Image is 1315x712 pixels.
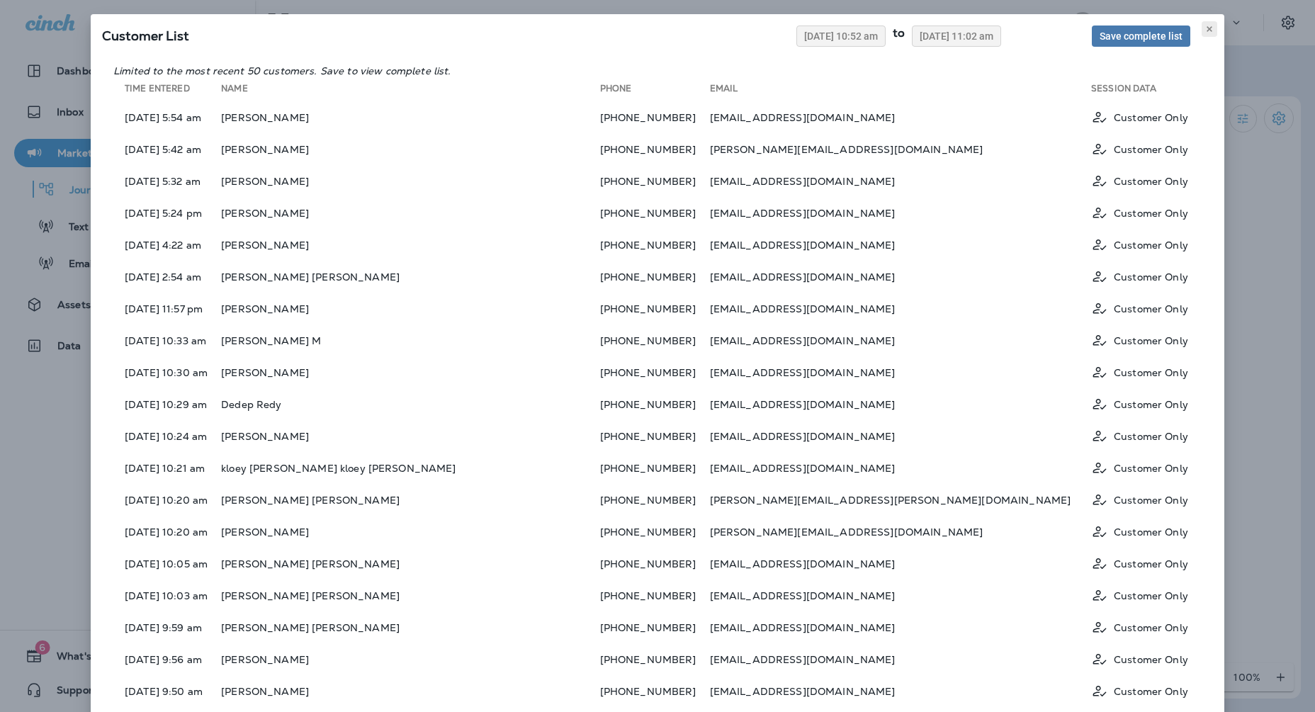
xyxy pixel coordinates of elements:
p: Customer Only [1114,335,1188,346]
td: [PHONE_NUMBER] [600,103,710,132]
p: Customer Only [1114,303,1188,315]
td: [PHONE_NUMBER] [600,358,710,387]
td: [DATE] 5:24 pm [113,198,221,227]
p: Customer Only [1114,176,1188,187]
div: Customer Only [1091,236,1190,254]
th: Session Data [1091,83,1202,100]
td: [PHONE_NUMBER] [600,135,710,164]
td: kloey [PERSON_NAME] kloey [PERSON_NAME] [221,453,599,482]
td: [PHONE_NUMBER] [600,294,710,323]
td: [PHONE_NUMBER] [600,390,710,419]
td: [PHONE_NUMBER] [600,581,710,610]
td: [PERSON_NAME] [221,166,599,196]
td: [EMAIL_ADDRESS][DOMAIN_NAME] [710,198,1091,227]
div: Customer Only [1091,491,1190,509]
td: [DATE] 2:54 am [113,262,221,291]
div: Customer Only [1091,395,1190,413]
p: Customer Only [1114,271,1188,283]
div: Customer Only [1091,172,1190,190]
td: [PERSON_NAME] [PERSON_NAME] [221,549,599,578]
td: [PERSON_NAME][EMAIL_ADDRESS][PERSON_NAME][DOMAIN_NAME] [710,485,1091,514]
td: [PHONE_NUMBER] [600,198,710,227]
p: Customer Only [1114,112,1188,123]
td: [EMAIL_ADDRESS][DOMAIN_NAME] [710,581,1091,610]
div: Customer Only [1091,140,1190,158]
td: [PERSON_NAME] [221,358,599,387]
td: [DATE] 10:29 am [113,390,221,419]
td: [PERSON_NAME] [221,517,599,546]
td: [PERSON_NAME] [221,294,599,323]
td: [EMAIL_ADDRESS][DOMAIN_NAME] [710,103,1091,132]
td: [PHONE_NUMBER] [600,549,710,578]
button: [DATE] 10:52 am [796,26,886,47]
div: Customer Only [1091,268,1190,286]
div: Customer Only [1091,332,1190,349]
td: [EMAIL_ADDRESS][DOMAIN_NAME] [710,230,1091,259]
td: [EMAIL_ADDRESS][DOMAIN_NAME] [710,294,1091,323]
td: [DATE] 9:50 am [113,677,221,706]
td: Dedep Redy [221,390,599,419]
p: Customer Only [1114,367,1188,378]
td: [EMAIL_ADDRESS][DOMAIN_NAME] [710,677,1091,706]
td: [DATE] 10:24 am [113,422,221,451]
button: Save complete list [1092,26,1190,47]
td: [PERSON_NAME] [221,422,599,451]
td: [DATE] 5:42 am [113,135,221,164]
td: [DATE] 5:32 am [113,166,221,196]
td: [DATE] 11:57 pm [113,294,221,323]
p: Customer Only [1114,686,1188,697]
td: [DATE] 10:20 am [113,485,221,514]
td: [DATE] 10:20 am [113,517,221,546]
div: Customer Only [1091,618,1190,636]
th: Time Entered [113,83,221,100]
td: [DATE] 9:59 am [113,613,221,642]
td: [PERSON_NAME] [221,645,599,674]
div: Customer Only [1091,300,1190,317]
div: Customer Only [1091,204,1190,222]
p: Customer Only [1114,431,1188,442]
div: Customer Only [1091,587,1190,604]
td: [DATE] 10:03 am [113,581,221,610]
th: Phone [600,83,710,100]
div: Customer Only [1091,523,1190,541]
td: [PERSON_NAME] [PERSON_NAME] [221,262,599,291]
td: [PERSON_NAME] [PERSON_NAME] [221,485,599,514]
td: [EMAIL_ADDRESS][DOMAIN_NAME] [710,262,1091,291]
td: [EMAIL_ADDRESS][DOMAIN_NAME] [710,422,1091,451]
td: [DATE] 10:30 am [113,358,221,387]
td: [PERSON_NAME] [PERSON_NAME] [221,613,599,642]
div: Customer Only [1091,682,1190,700]
td: [PHONE_NUMBER] [600,166,710,196]
td: [DATE] 5:54 am [113,103,221,132]
p: Customer Only [1114,590,1188,601]
td: [PHONE_NUMBER] [600,645,710,674]
td: [DATE] 10:33 am [113,326,221,355]
td: [EMAIL_ADDRESS][DOMAIN_NAME] [710,326,1091,355]
span: SQL [102,28,188,44]
p: Customer Only [1114,654,1188,665]
p: Customer Only [1114,144,1188,155]
td: [PERSON_NAME] M [221,326,599,355]
td: [EMAIL_ADDRESS][DOMAIN_NAME] [710,453,1091,482]
td: [EMAIL_ADDRESS][DOMAIN_NAME] [710,390,1091,419]
p: Customer Only [1114,622,1188,633]
span: Save complete list [1100,31,1183,41]
span: [DATE] 11:02 am [920,31,993,41]
div: Customer Only [1091,108,1190,126]
div: Customer Only [1091,650,1190,668]
p: Customer Only [1114,208,1188,219]
p: Customer Only [1114,558,1188,570]
div: Customer Only [1091,459,1190,477]
p: Customer Only [1114,526,1188,538]
td: [PHONE_NUMBER] [600,485,710,514]
td: [PHONE_NUMBER] [600,677,710,706]
em: Limited to the most recent 50 customers. Save to view complete list. [113,64,451,77]
td: [EMAIL_ADDRESS][DOMAIN_NAME] [710,358,1091,387]
td: [PHONE_NUMBER] [600,326,710,355]
p: Customer Only [1114,495,1188,506]
td: [EMAIL_ADDRESS][DOMAIN_NAME] [710,645,1091,674]
td: [PERSON_NAME] [221,103,599,132]
td: [PHONE_NUMBER] [600,422,710,451]
p: Customer Only [1114,239,1188,251]
td: [DATE] 10:21 am [113,453,221,482]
